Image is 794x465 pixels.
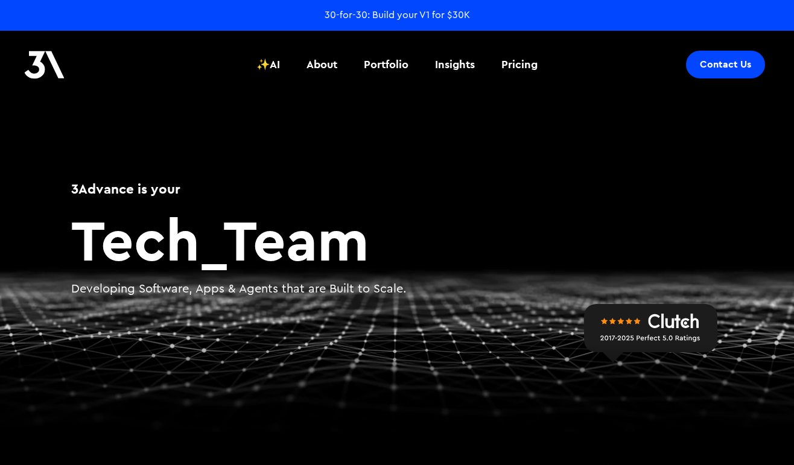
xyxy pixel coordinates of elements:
a: About [299,42,345,87]
a: ✨AI [249,42,287,87]
div: ✨AI [256,57,280,72]
p: Developing Software, Apps & Agents that are Built to Scale. [71,280,723,298]
span: Tech [71,203,200,276]
a: 30-for-30: Build your V1 for $30K [325,8,470,22]
a: Portfolio [357,42,416,87]
div: About [306,57,337,72]
span: _ [200,203,223,276]
h2: Team [71,210,723,268]
div: Portfolio [364,57,408,72]
a: Contact Us [686,51,765,78]
a: Insights [428,42,482,87]
div: Insights [435,57,475,72]
div: Pricing [501,57,538,72]
h1: 3Advance is your [71,179,723,198]
div: Contact Us [700,59,751,71]
a: Pricing [494,42,545,87]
